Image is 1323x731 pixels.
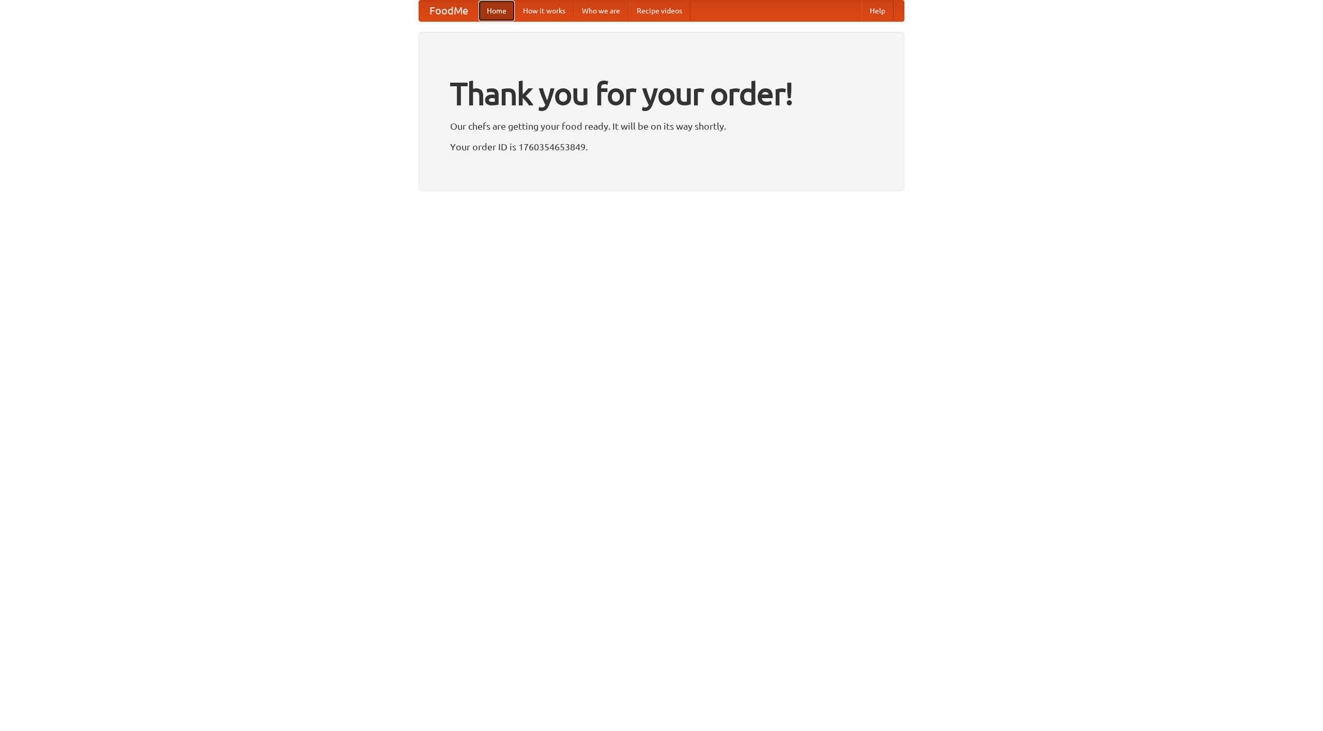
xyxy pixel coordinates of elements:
[574,1,628,21] a: Who we are
[450,139,873,154] p: Your order ID is 1760354653849.
[515,1,574,21] a: How it works
[450,118,873,134] p: Our chefs are getting your food ready. It will be on its way shortly.
[450,69,873,118] h1: Thank you for your order!
[628,1,690,21] a: Recipe videos
[479,1,515,21] a: Home
[862,1,894,21] a: Help
[419,1,479,21] a: FoodMe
